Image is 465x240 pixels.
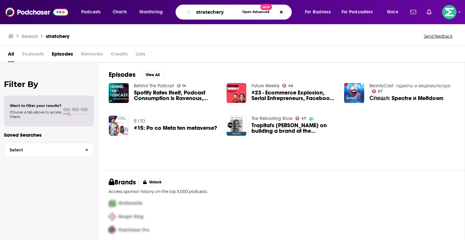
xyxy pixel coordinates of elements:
[182,5,298,20] div: Search podcasts, credits, & more...
[136,49,145,62] span: Lists
[10,110,62,119] span: Choose a tab above to access filters.
[52,49,73,62] a: Episodes
[139,8,163,17] span: Monitoring
[408,7,419,18] a: Show notifications dropdown
[344,83,364,103] img: Спешл: Spectre и Meltdown
[442,5,456,19] span: Logged in as LKassela
[422,33,455,39] button: Send feedback
[387,8,398,17] span: More
[282,84,293,88] a: 46
[119,227,149,233] span: Podchaser Pro
[4,79,94,89] h2: Filter By
[442,5,456,19] img: User Profile
[342,8,373,17] span: For Podcasters
[81,49,103,62] span: Networks
[177,84,187,88] a: 14
[251,123,336,134] span: Trapital's [PERSON_NAME] on building a brand at the intersection of business and hip hop
[5,6,68,18] img: Podchaser - Follow, Share and Rate Podcasts
[10,103,62,108] span: Want to filter your results?
[305,8,331,17] span: For Business
[134,90,219,101] a: Spotify Rates Itself, Podcast Consumption is Ravenous, Could TikTok be Holding the Key to Discove...
[295,116,306,120] a: 47
[337,7,382,17] button: open menu
[113,8,127,17] span: Charts
[109,178,136,186] h2: Brands
[251,83,280,89] a: Future Weekly
[22,33,38,39] h3: Search
[119,214,143,219] span: Burger King
[382,7,406,17] button: open menu
[22,49,44,62] span: Podcasts
[109,116,129,136] img: #15: Po co Meta ten metaverse?
[251,123,336,134] a: Trapital's Dan Runcie on building a brand at the intersection of business and hip hop
[369,83,450,89] a: BeardyCast: гаджеты и медиакультура
[135,7,171,17] button: open menu
[442,5,456,19] button: Show profile menu
[106,223,119,237] img: Third Pro Logo
[260,4,272,10] span: New
[194,7,239,17] input: Search podcasts, credits, & more...
[4,132,94,138] p: Saved Searches
[141,71,164,79] button: View All
[369,95,443,101] a: Спешл: Spectre и Meltdown
[242,10,270,14] span: Open Advanced
[109,83,129,103] img: Spotify Rates Itself, Podcast Consumption is Ravenous, Could TikTok be Holding the Key to Discove...
[109,189,454,194] p: Access sponsor history on the top 5,000 podcasts.
[239,8,272,16] button: Open AdvancedNew
[227,116,247,136] img: Trapital's Dan Runcie on building a brand at the intersection of business and hip hop
[106,197,119,210] img: First Pro Logo
[301,117,306,120] span: 47
[182,84,186,87] span: 14
[134,118,145,124] a: IT i TO
[4,143,94,157] button: Select
[227,83,247,103] img: #23 - Ecommerce Explosion, Serial Entrepreneurs, Facebook & Giphy
[378,90,382,93] span: 67
[8,49,14,62] a: All
[4,148,80,152] span: Select
[77,7,109,17] button: open menu
[134,125,217,131] a: #15: Po co Meta ten metaverse?
[109,71,164,79] a: EpisodesView All
[251,90,336,101] a: #23 - Ecommerce Explosion, Serial Entrepreneurs, Facebook & Giphy
[288,84,293,87] span: 46
[372,89,382,93] a: 67
[134,83,174,89] a: Behind The Podcast
[119,200,142,206] span: McDonalds
[106,210,119,223] img: Second Pro Logo
[139,178,166,186] button: Unlock
[109,71,136,79] h2: Episodes
[424,7,434,18] a: Show notifications dropdown
[81,8,101,17] span: Podcasts
[46,33,69,39] h3: stratchery
[251,116,293,121] a: The Rebooting Show
[108,7,131,17] a: Charts
[111,49,128,62] span: Credits
[300,7,339,17] button: open menu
